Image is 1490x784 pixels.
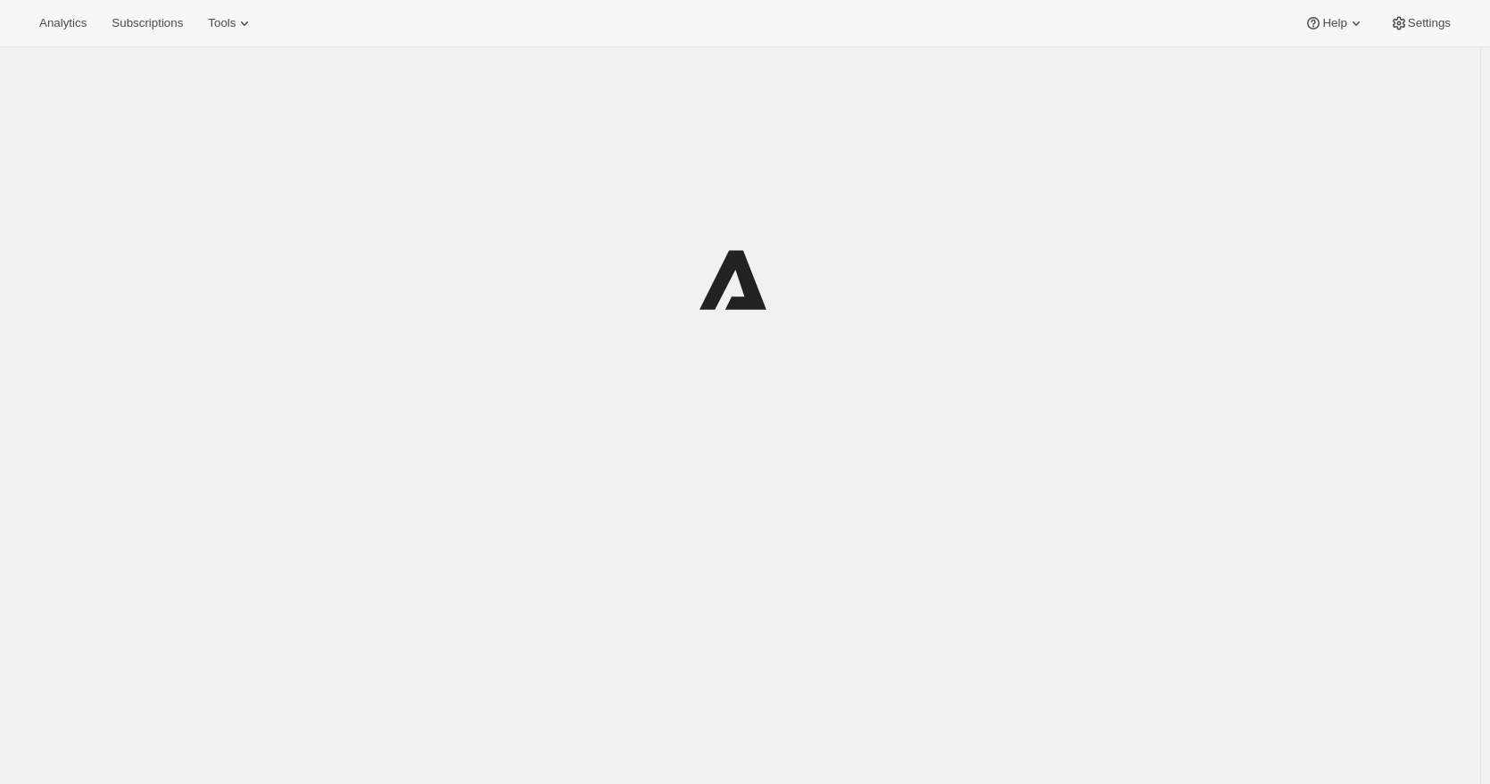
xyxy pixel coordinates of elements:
button: Subscriptions [101,11,194,36]
span: Subscriptions [112,16,183,30]
span: Help [1322,16,1346,30]
button: Analytics [29,11,97,36]
span: Settings [1408,16,1451,30]
button: Tools [197,11,264,36]
button: Settings [1379,11,1461,36]
button: Help [1294,11,1375,36]
span: Tools [208,16,236,30]
span: Analytics [39,16,87,30]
